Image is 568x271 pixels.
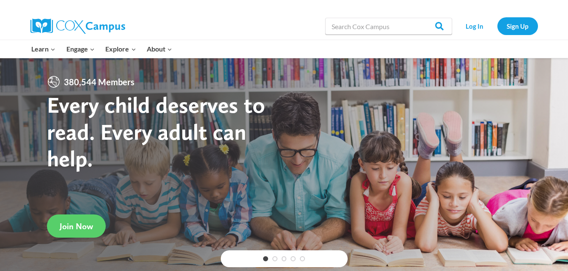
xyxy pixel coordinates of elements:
a: 5 [300,256,305,261]
input: Search Cox Campus [325,18,452,35]
a: 1 [263,256,268,261]
a: 3 [282,256,287,261]
span: Engage [66,43,95,54]
span: 380,544 Members [60,75,138,89]
strong: Every child deserves to read. Every adult can help. [47,91,265,172]
span: About [147,43,172,54]
a: 2 [272,256,277,261]
a: Sign Up [497,17,538,35]
img: Cox Campus [30,19,125,34]
span: Join Now [60,221,93,231]
a: Join Now [47,214,106,238]
nav: Primary Navigation [26,40,178,58]
span: Explore [105,43,136,54]
a: 4 [291,256,296,261]
nav: Secondary Navigation [456,17,538,35]
span: Learn [31,43,55,54]
a: Log In [456,17,493,35]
